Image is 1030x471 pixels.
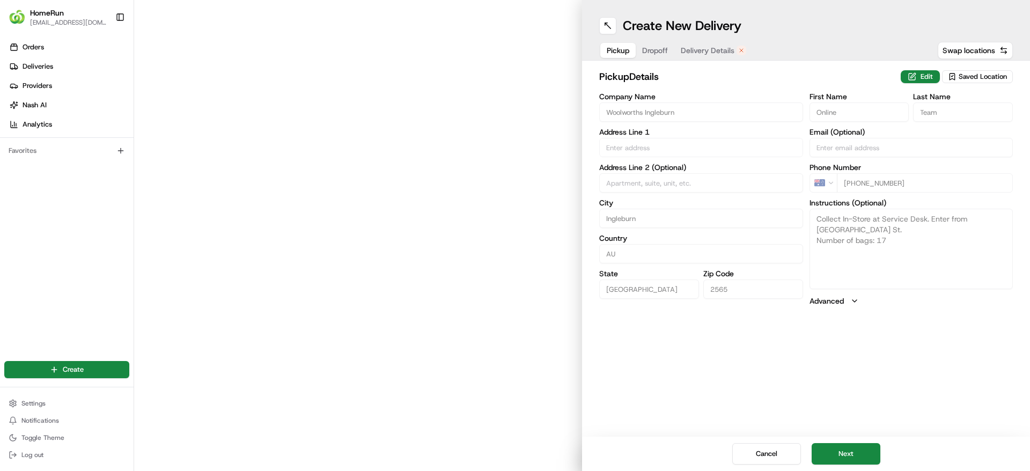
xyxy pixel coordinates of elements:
button: Swap locations [938,42,1013,59]
label: Phone Number [810,164,1013,171]
button: Saved Location [942,69,1013,84]
button: HomeRun [30,8,64,18]
span: Delivery Details [681,45,734,56]
span: Settings [21,399,46,408]
button: [EMAIL_ADDRESS][DOMAIN_NAME] [30,18,107,27]
span: Orders [23,42,44,52]
a: Providers [4,77,134,94]
button: Next [812,443,880,465]
button: Notifications [4,413,129,428]
button: Edit [901,70,940,83]
input: Enter city [599,209,803,228]
a: Deliveries [4,58,134,75]
input: Enter first name [810,102,909,122]
span: Toggle Theme [21,433,64,442]
span: Create [63,365,84,374]
label: Email (Optional) [810,128,1013,136]
input: Enter zip code [703,279,803,299]
label: Address Line 2 (Optional) [599,164,803,171]
div: Favorites [4,142,129,159]
input: Enter phone number [837,173,1013,193]
input: Enter last name [913,102,1013,122]
span: Deliveries [23,62,53,71]
button: Toggle Theme [4,430,129,445]
label: Advanced [810,296,844,306]
span: Providers [23,81,52,91]
label: Company Name [599,93,803,100]
span: Log out [21,451,43,459]
input: Enter country [599,244,803,263]
textarea: Collect In-Store at Service Desk. Enter from [GEOGRAPHIC_DATA] St. Number of bags: 17 [810,209,1013,289]
label: First Name [810,93,909,100]
a: Orders [4,39,134,56]
button: Settings [4,396,129,411]
a: Nash AI [4,97,134,114]
button: Advanced [810,296,1013,306]
h2: pickup Details [599,69,894,84]
span: Pickup [607,45,629,56]
img: HomeRun [9,9,26,26]
input: Enter company name [599,102,803,122]
h1: Create New Delivery [623,17,741,34]
label: Country [599,234,803,242]
span: Swap locations [943,45,995,56]
input: Enter email address [810,138,1013,157]
label: State [599,270,699,277]
button: HomeRunHomeRun[EMAIL_ADDRESS][DOMAIN_NAME] [4,4,111,30]
label: Address Line 1 [599,128,803,136]
label: Last Name [913,93,1013,100]
button: Cancel [732,443,801,465]
span: Saved Location [959,72,1007,82]
label: Zip Code [703,270,803,277]
label: City [599,199,803,207]
button: Create [4,361,129,378]
input: Enter state [599,279,699,299]
span: Notifications [21,416,59,425]
span: Dropoff [642,45,668,56]
span: Nash AI [23,100,47,110]
input: Enter address [599,138,803,157]
label: Instructions (Optional) [810,199,1013,207]
span: Analytics [23,120,52,129]
input: Apartment, suite, unit, etc. [599,173,803,193]
a: Analytics [4,116,134,133]
button: Log out [4,447,129,462]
